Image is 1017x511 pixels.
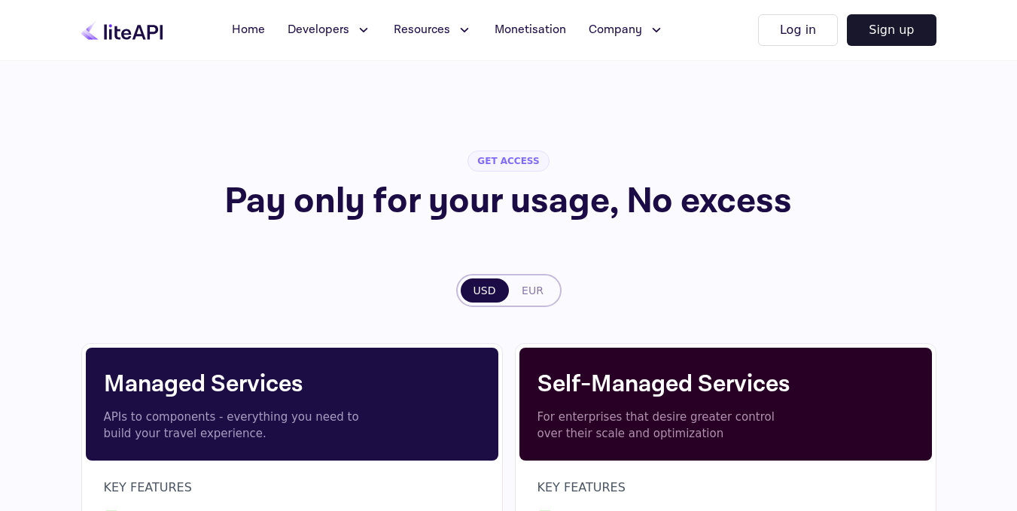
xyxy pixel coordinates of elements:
span: Developers [288,21,349,39]
button: Company [580,15,673,45]
p: For enterprises that desire greater control over their scale and optimization [537,409,801,443]
span: GET ACCESS [467,151,549,172]
p: KEY FEATURES [104,479,480,497]
button: USD [461,278,509,303]
h1: Pay only for your usage, No excess [123,184,893,220]
a: Monetisation [486,15,575,45]
p: KEY FEATURES [537,479,914,497]
span: Resources [394,21,450,39]
span: Company [589,21,642,39]
button: Resources [385,15,481,45]
h4: Self-Managed Services [537,367,914,403]
span: Home [232,21,265,39]
button: Sign up [847,14,936,46]
h4: Managed Services [104,367,480,403]
button: Developers [279,15,380,45]
a: Home [223,15,274,45]
button: EUR [509,278,557,303]
p: APIs to components - everything you need to build your travel experience. [104,409,367,443]
button: Log in [758,14,838,46]
span: Monetisation [495,21,566,39]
